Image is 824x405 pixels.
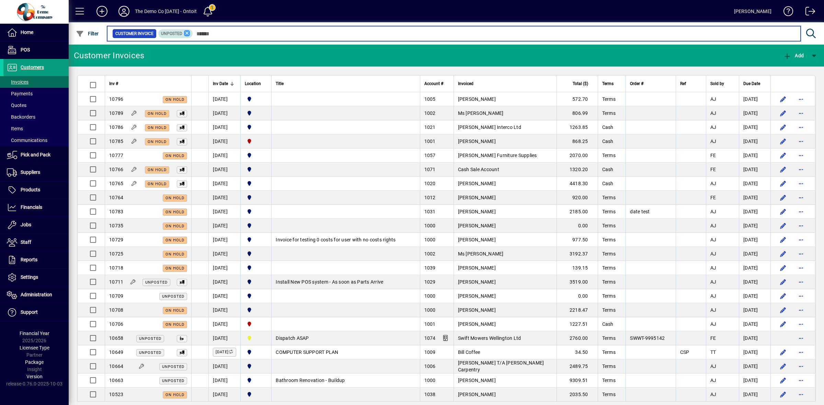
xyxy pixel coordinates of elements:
[109,195,123,200] span: 10764
[561,80,594,87] div: Total ($)
[3,134,69,146] a: Communications
[109,124,123,130] span: 10786
[424,181,436,186] span: 1020
[796,347,806,358] button: More options
[424,279,436,285] span: 1029
[7,79,28,85] span: Invoices
[778,305,789,315] button: Edit
[245,236,267,243] span: Auckland
[796,234,806,245] button: More options
[213,80,236,87] div: Inv Date
[557,247,598,261] td: 3192.37
[778,178,789,189] button: Edit
[245,222,267,229] span: Auckland
[796,164,806,175] button: More options
[109,237,123,242] span: 10729
[3,234,69,251] a: Staff
[783,53,804,58] span: Add
[276,279,383,285] span: Install New POS system - As soon as Parts Arrive
[245,166,267,173] span: Auckland
[148,140,167,144] span: On hold
[573,80,588,87] span: Total ($)
[109,251,123,257] span: 10725
[213,80,228,87] span: Inv Date
[21,222,31,227] span: Jobs
[796,206,806,217] button: More options
[458,237,496,242] span: [PERSON_NAME]
[424,110,436,116] span: 1002
[710,124,717,130] span: AJ
[796,319,806,330] button: More options
[739,303,770,317] td: [DATE]
[800,1,815,24] a: Logout
[245,138,267,145] span: Christchurch
[739,163,770,177] td: [DATE]
[739,289,770,303] td: [DATE]
[208,219,240,233] td: [DATE]
[21,169,40,175] span: Suppliers
[458,321,496,327] span: [PERSON_NAME]
[778,375,789,386] button: Edit
[165,322,184,327] span: On hold
[710,251,717,257] span: AJ
[208,120,240,134] td: [DATE]
[778,136,789,147] button: Edit
[424,321,436,327] span: 1001
[557,106,598,120] td: 806.99
[630,209,650,214] span: date test
[245,292,267,300] span: Auckland
[557,219,598,233] td: 0.00
[710,293,717,299] span: AJ
[710,167,716,172] span: FE
[739,233,770,247] td: [DATE]
[115,30,153,37] span: Customer Invoice
[739,331,770,345] td: [DATE]
[602,167,614,172] span: Cash
[424,124,436,130] span: 1021
[109,279,123,285] span: 10711
[796,150,806,161] button: More options
[557,148,598,163] td: 2070.00
[778,150,789,161] button: Edit
[148,182,167,186] span: On hold
[796,108,806,119] button: More options
[109,223,123,228] span: 10735
[739,148,770,163] td: [DATE]
[424,293,436,299] span: 1000
[796,122,806,133] button: More options
[165,97,184,102] span: On hold
[458,181,496,186] span: [PERSON_NAME]
[276,80,415,87] div: Title
[458,335,521,341] span: Swift Mowers Wellington Ltd
[602,96,616,102] span: Terms
[3,88,69,99] a: Payments
[796,290,806,301] button: More options
[602,209,616,214] span: Terms
[796,389,806,400] button: More options
[458,80,552,87] div: Invoiced
[3,41,69,59] a: POS
[778,1,793,24] a: Knowledge Base
[424,237,436,242] span: 1000
[710,181,717,186] span: AJ
[7,114,35,120] span: Backorders
[109,80,118,87] span: Inv #
[458,110,504,116] span: Ms [PERSON_NAME]
[208,247,240,261] td: [DATE]
[739,275,770,289] td: [DATE]
[148,111,167,116] span: On hold
[165,224,184,228] span: On hold
[208,177,240,191] td: [DATE]
[165,210,184,214] span: On hold
[778,220,789,231] button: Edit
[245,208,267,215] span: Auckland
[21,47,30,52] span: POS
[424,139,436,144] span: 1001
[458,223,496,228] span: [PERSON_NAME]
[630,80,643,87] span: Order #
[424,80,443,87] span: Account #
[109,167,123,172] span: 10766
[778,108,789,119] button: Edit
[276,80,284,87] span: Title
[424,265,436,271] span: 1039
